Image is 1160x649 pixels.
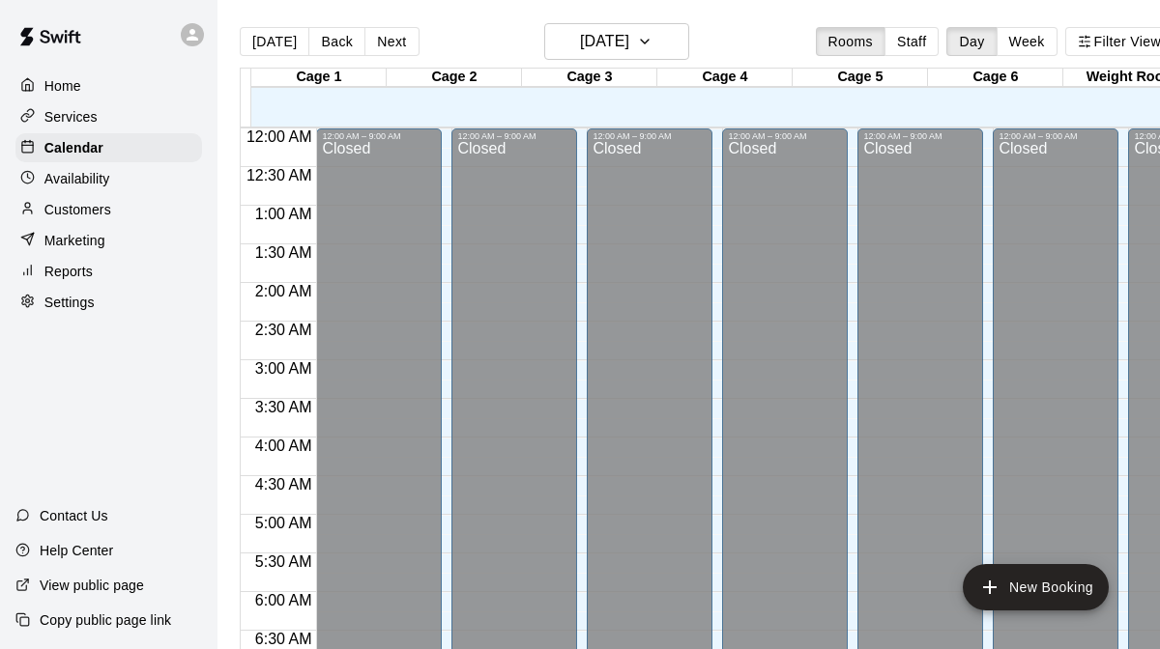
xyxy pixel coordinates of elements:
[44,200,111,219] p: Customers
[863,131,977,141] div: 12:00 AM – 9:00 AM
[40,610,171,630] p: Copy public page link
[816,27,885,56] button: Rooms
[250,553,317,570] span: 5:30 AM
[15,226,202,255] a: Marketing
[15,195,202,224] a: Customers
[250,515,317,531] span: 5:00 AM
[44,262,93,281] p: Reports
[928,69,1063,87] div: Cage 6
[657,69,793,87] div: Cage 4
[44,231,105,250] p: Marketing
[44,293,95,312] p: Settings
[250,360,317,377] span: 3:00 AM
[15,102,202,131] a: Services
[242,167,317,183] span: 12:30 AM
[522,69,657,87] div: Cage 3
[240,27,309,56] button: [DATE]
[44,169,110,188] p: Availability
[999,131,1113,141] div: 12:00 AM – 9:00 AM
[793,69,928,87] div: Cage 5
[946,27,997,56] button: Day
[40,506,108,525] p: Contact Us
[387,69,522,87] div: Cage 2
[40,576,144,595] p: View public page
[580,28,629,55] h6: [DATE]
[322,131,436,141] div: 12:00 AM – 9:00 AM
[593,131,707,141] div: 12:00 AM – 9:00 AM
[457,131,571,141] div: 12:00 AM – 9:00 AM
[44,76,81,96] p: Home
[40,541,113,560] p: Help Center
[251,69,387,87] div: Cage 1
[242,128,317,145] span: 12:00 AM
[250,592,317,608] span: 6:00 AM
[250,244,317,261] span: 1:30 AM
[364,27,419,56] button: Next
[15,164,202,193] a: Availability
[44,107,98,127] p: Services
[308,27,365,56] button: Back
[250,322,317,338] span: 2:30 AM
[884,27,940,56] button: Staff
[15,71,202,100] a: Home
[15,257,202,286] a: Reports
[250,206,317,222] span: 1:00 AM
[250,476,317,493] span: 4:30 AM
[250,399,317,415] span: 3:30 AM
[15,133,202,162] a: Calendar
[963,564,1109,610] button: add
[250,283,317,299] span: 2:00 AM
[250,631,317,647] span: 6:30 AM
[728,131,842,141] div: 12:00 AM – 9:00 AM
[250,437,317,454] span: 4:00 AM
[997,27,1058,56] button: Week
[544,23,689,60] button: [DATE]
[15,288,202,317] a: Settings
[44,138,103,157] p: Calendar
